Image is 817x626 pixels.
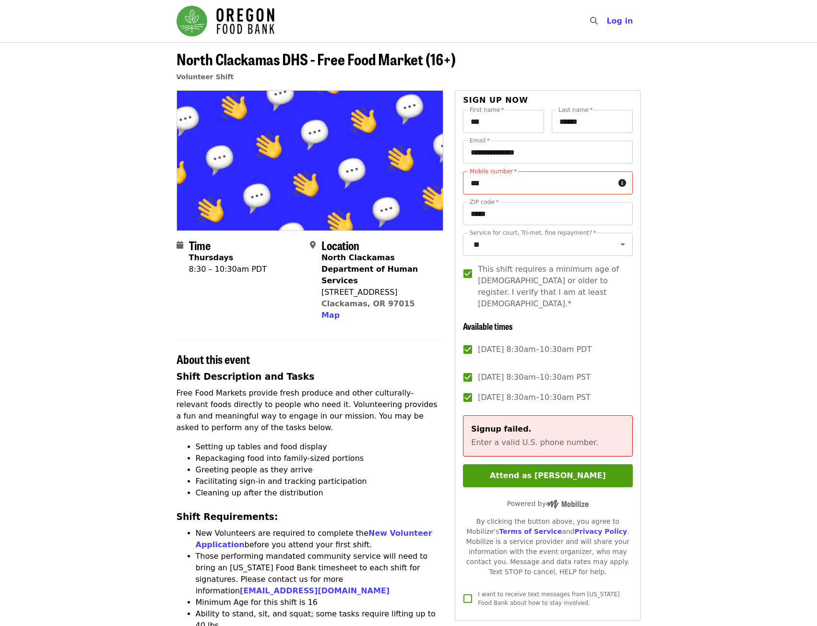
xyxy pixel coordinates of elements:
[321,299,415,308] a: Clackamas, OR 97015
[546,500,589,508] img: Powered by Mobilize
[470,138,490,144] label: Email
[552,110,633,133] input: Last name
[470,169,517,174] label: Mobile number
[574,528,627,535] a: Privacy Policy
[177,370,444,384] h3: Shift Description and Tasks
[478,344,592,355] span: [DATE] 8:30am–10:30am PDT
[177,350,250,367] span: About this event
[558,107,592,113] label: Last name
[478,372,591,383] span: [DATE] 8:30am–10:30am PST
[599,12,640,31] button: Log in
[507,500,589,507] span: Powered by
[463,320,513,332] span: Available times
[463,141,632,164] input: Email
[321,310,340,321] button: Map
[616,238,629,251] button: Open
[470,230,596,236] label: Service for court, Tri-met, fine repayment?
[321,237,359,253] span: Location
[463,202,632,225] input: ZIP code
[189,253,234,262] strong: Thursdays
[177,387,444,433] p: Free Food Markets provide fresh produce and other culturally-relevant foods directly to people wh...
[196,453,444,464] li: Repackaging food into family-sized portions
[189,237,211,253] span: Time
[177,73,234,81] a: Volunteer Shift
[463,517,632,577] div: By clicking the button above, you agree to Mobilize's and . Mobilize is a service provider and wi...
[196,441,444,453] li: Setting up tables and food display
[196,529,432,549] a: New Volunteer Application
[177,48,456,70] span: North Clackamas DHS - Free Food Market (16+)
[177,241,183,250] i: calendar icon
[189,264,267,275] div: 8:30 – 10:30am PDT
[321,287,436,298] div: [STREET_ADDRESS]
[463,96,528,105] span: Sign up now
[471,424,531,433] span: Signup failed.
[240,586,390,595] a: [EMAIL_ADDRESS][DOMAIN_NAME]
[470,107,504,113] label: First name
[463,464,632,487] button: Attend as [PERSON_NAME]
[478,591,619,606] span: I want to receive text messages from [US_STATE] Food Bank about how to stay involved.
[478,264,625,310] span: This shift requires a minimum age of [DEMOGRAPHIC_DATA] or older to register. I verify that I am ...
[177,510,444,524] h3: Shift Requirements:
[177,6,274,36] img: Oregon Food Bank - Home
[321,253,418,285] strong: North Clackamas Department of Human Services
[196,551,444,597] li: Those performing mandated community service will need to bring an [US_STATE] Food Bank timesheet ...
[196,487,444,499] li: Cleaning up after the distribution
[177,91,443,230] img: North Clackamas DHS - Free Food Market (16+) organized by Oregon Food Bank
[463,110,544,133] input: First name
[606,16,633,25] span: Log in
[196,476,444,487] li: Facilitating sign-in and tracking participation
[478,392,591,403] span: [DATE] 8:30am–10:30am PST
[604,10,611,33] input: Search
[499,528,562,535] a: Terms of Service
[196,528,444,551] li: New Volunteers are required to complete the before you attend your first shift.
[470,199,498,205] label: ZIP code
[196,597,444,608] li: Minimum Age for this shift is 16
[471,437,624,448] p: Enter a valid U.S. phone number.
[310,241,316,250] i: map-marker-alt icon
[618,179,626,188] i: circle-info icon
[590,16,598,25] i: search icon
[463,171,614,194] input: Mobile number
[196,464,444,476] li: Greeting people as they arrive
[321,311,340,320] span: Map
